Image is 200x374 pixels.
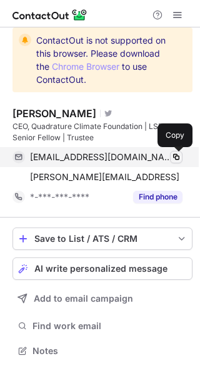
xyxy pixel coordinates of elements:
span: [EMAIL_ADDRESS][DOMAIN_NAME] [30,151,173,163]
button: AI write personalized message [12,257,192,280]
span: ContactOut is not supported on this browser. Please download the to use ContactOut. [36,34,170,86]
span: AI write personalized message [34,264,167,274]
span: Find work email [32,320,187,332]
div: CEO, Quadrature Climate Foundation | LSE Visiting Senior Fellow | Trustee [12,121,192,143]
a: Chrome Browser [52,61,119,72]
div: Save to List / ATS / CRM [34,234,171,244]
button: Find work email [12,317,192,335]
button: Reveal Button [133,191,182,203]
button: save-profile-one-click [12,228,192,250]
img: ContactOut v5.3.10 [12,7,87,22]
div: [PERSON_NAME] [12,107,96,120]
button: Notes [12,342,192,360]
span: Notes [32,345,187,357]
button: Add to email campaign [12,287,192,310]
span: Add to email campaign [34,294,133,304]
img: warning [19,34,31,46]
span: [PERSON_NAME][EMAIL_ADDRESS] [30,171,179,183]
